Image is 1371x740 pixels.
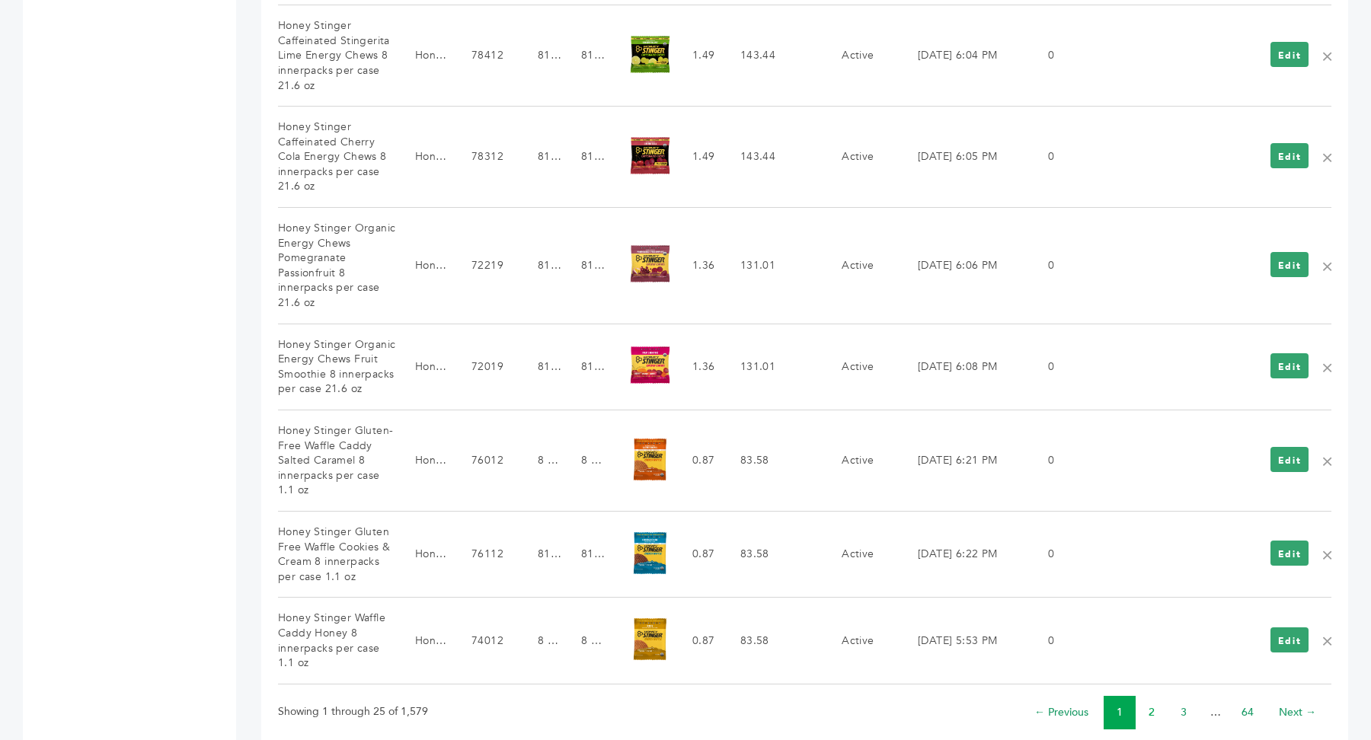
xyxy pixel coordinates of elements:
[721,598,823,684] td: 83.58
[1029,324,1137,410] td: 0
[673,324,721,410] td: 1.36
[562,107,608,208] td: 810815026719
[396,107,452,208] td: Honey Stinger
[1270,252,1309,277] a: Edit
[899,208,1028,324] td: [DATE] 6:06 PM
[627,436,673,483] img: Honey Stinger Gluten-Free Waffle Caddy Salted Caramel 8 innerpacks per case 1.1 oz
[278,5,396,107] td: Honey Stinger Caffeinated Stingerita Lime Energy Chews 8 innerpacks per case 21.6 oz
[1181,705,1187,719] a: 3
[721,511,823,597] td: 83.58
[278,511,396,597] td: Honey Stinger Gluten Free Waffle Cookies & Cream 8 innerpacks per case 1.1 oz
[396,410,452,512] td: Honey Stinger
[1270,353,1309,378] a: Edit
[452,107,519,208] td: 78312
[1029,208,1137,324] td: 0
[673,208,721,324] td: 1.36
[452,410,519,512] td: 76012
[519,5,562,107] td: 810815026726
[562,324,608,410] td: 810815020847
[1270,541,1309,566] a: Edit
[562,598,608,684] td: 8 10815 02311 4
[1279,705,1316,719] a: Next →
[673,511,721,597] td: 0.87
[823,107,899,208] td: Active
[1029,598,1137,684] td: 0
[673,410,721,512] td: 0.87
[673,107,721,208] td: 1.49
[899,324,1028,410] td: [DATE] 6:08 PM
[1034,705,1088,719] a: ← Previous
[721,5,823,107] td: 143.44
[1270,627,1309,652] a: Edit
[1029,410,1137,512] td: 0
[396,324,452,410] td: Honey Stinger
[823,324,899,410] td: Active
[823,511,899,597] td: Active
[899,5,1028,107] td: [DATE] 6:04 PM
[519,107,562,208] td: 810815026696
[1270,143,1309,168] a: Edit
[519,511,562,597] td: 810815025323
[519,208,562,324] td: 810815020977
[823,5,899,107] td: Active
[627,241,673,287] img: Honey Stinger Organic Energy Chews Pomegranate Passionfruit 8 innerpacks per case 21.6 oz
[278,107,396,208] td: Honey Stinger Caffeinated Cherry Cola Energy Chews 8 innerpacks per case 21.6 oz
[721,107,823,208] td: 143.44
[899,410,1028,512] td: [DATE] 6:21 PM
[627,31,673,78] img: Honey Stinger Caffeinated Stingerita Lime Energy Chews 8 innerpacks per case 21.6 oz
[721,324,823,410] td: 131.01
[627,342,673,388] img: Honey Stinger Organic Energy Chews Fruit Smoothie 8 innerpacks per case 21.6 oz
[278,410,396,512] td: Honey Stinger Gluten-Free Waffle Caddy Salted Caramel 8 innerpacks per case 1.1 oz
[452,5,519,107] td: 78412
[721,208,823,324] td: 131.01
[1029,107,1137,208] td: 0
[562,5,608,107] td: 810815026740
[396,598,452,684] td: Honey Stinger
[519,598,562,684] td: 8 10815 02103 5
[1029,511,1137,597] td: 0
[452,511,519,597] td: 76112
[452,598,519,684] td: 74012
[721,410,823,512] td: 83.58
[899,511,1028,597] td: [DATE] 6:22 PM
[823,598,899,684] td: Active
[519,410,562,512] td: 8 10815 02137 0
[452,324,519,410] td: 72019
[1242,705,1254,719] a: 64
[396,5,452,107] td: Honey Stinger
[278,703,428,721] p: Showing 1 through 25 of 1,579
[278,208,396,324] td: Honey Stinger Organic Energy Chews Pomegranate Passionfruit 8 innerpacks per case 21.6 oz
[1270,42,1309,67] a: Edit
[823,208,899,324] td: Active
[627,616,673,662] img: Honey Stinger Waffle Caddy Honey 8 innerpacks per case 1.1 oz
[627,132,673,179] img: Honey Stinger Caffeinated Cherry Cola Energy Chews 8 innerpacks per case 21.6 oz
[278,324,396,410] td: Honey Stinger Organic Energy Chews Fruit Smoothie 8 innerpacks per case 21.6 oz
[1270,447,1309,472] a: Edit
[1029,5,1137,107] td: 0
[452,208,519,324] td: 72219
[899,107,1028,208] td: [DATE] 6:05 PM
[562,208,608,324] td: 810815020991
[673,5,721,107] td: 1.49
[396,208,452,324] td: Honey Stinger
[278,598,396,684] td: Honey Stinger Waffle Caddy Honey 8 innerpacks per case 1.1 oz
[899,598,1028,684] td: [DATE] 5:53 PM
[823,410,899,512] td: Active
[562,511,608,597] td: 810815025347
[396,511,452,597] td: Honey Stinger
[1149,705,1155,719] a: 2
[627,530,673,576] img: Honey Stinger Gluten Free Waffle Cookies & Cream 8 innerpacks per case 1.1 oz
[519,324,562,410] td: 810815020823
[673,598,721,684] td: 0.87
[1200,696,1232,729] li: …
[562,410,608,512] td: 8 10815 02343 5
[1117,705,1123,719] a: 1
